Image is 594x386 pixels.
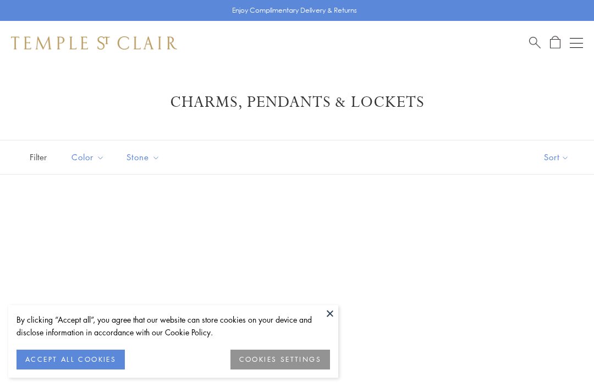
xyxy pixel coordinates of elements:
[28,93,566,112] h1: Charms, Pendants & Lockets
[570,36,583,50] button: Open navigation
[529,36,541,50] a: Search
[230,350,330,369] button: COOKIES SETTINGS
[16,350,125,369] button: ACCEPT ALL COOKIES
[63,145,113,170] button: Color
[519,140,594,174] button: Show sort by
[121,150,168,164] span: Stone
[16,313,330,339] div: By clicking “Accept all”, you agree that our website can store cookies on your device and disclos...
[118,145,168,170] button: Stone
[550,36,560,50] a: Open Shopping Bag
[11,36,177,50] img: Temple St. Clair
[66,150,113,164] span: Color
[539,334,583,375] iframe: Gorgias live chat messenger
[232,5,357,16] p: Enjoy Complimentary Delivery & Returns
